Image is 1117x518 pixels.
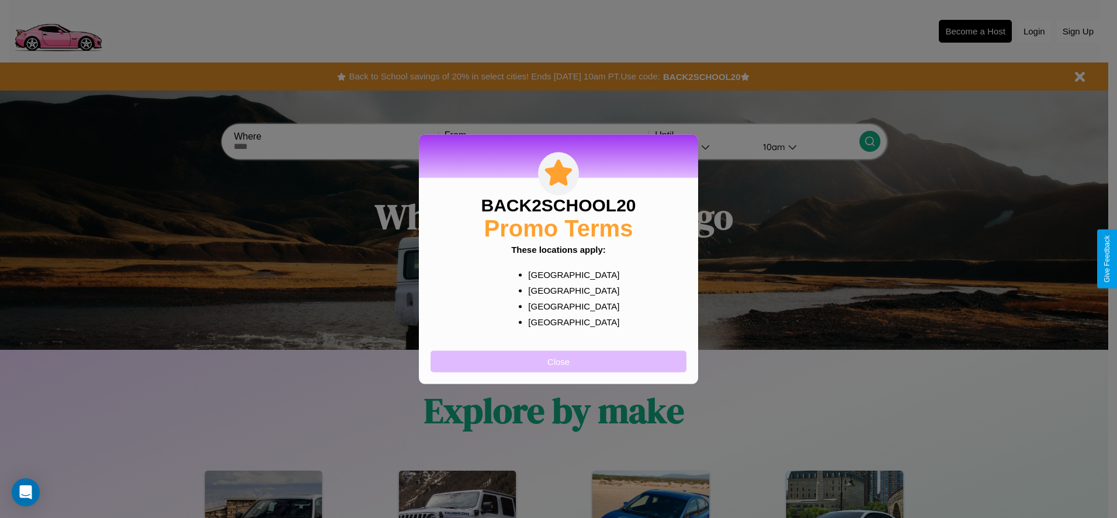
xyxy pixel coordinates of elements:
p: [GEOGRAPHIC_DATA] [528,266,612,282]
div: Give Feedback [1103,235,1111,283]
b: These locations apply: [511,244,606,254]
button: Close [431,350,686,372]
p: [GEOGRAPHIC_DATA] [528,282,612,298]
h2: Promo Terms [484,215,633,241]
p: [GEOGRAPHIC_DATA] [528,314,612,329]
div: Open Intercom Messenger [12,478,40,506]
h3: BACK2SCHOOL20 [481,195,636,215]
p: [GEOGRAPHIC_DATA] [528,298,612,314]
